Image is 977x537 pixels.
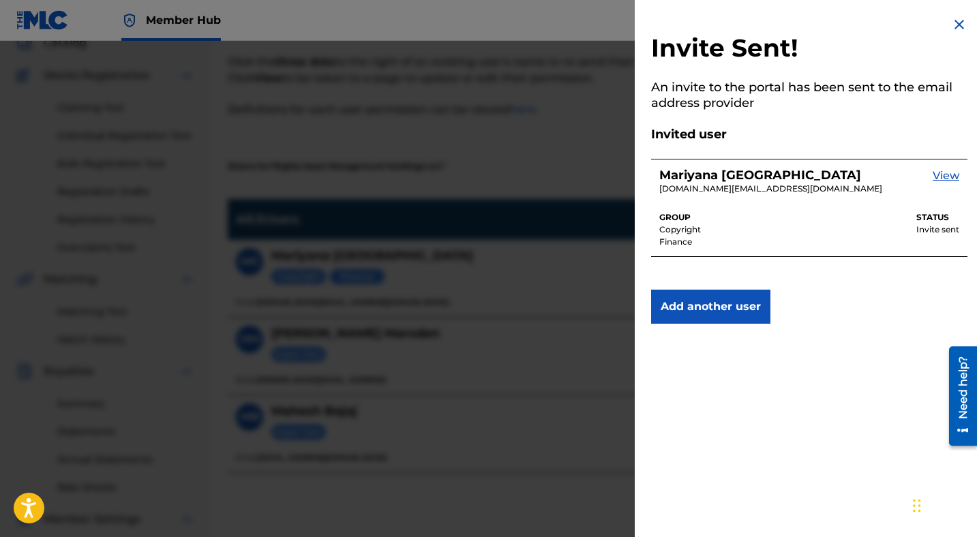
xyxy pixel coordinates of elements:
img: MLC Logo [16,10,69,30]
img: Top Rightsholder [121,12,138,29]
iframe: Resource Center [939,341,977,451]
p: genova.media@gmail.com [659,183,882,195]
p: Invite sent [916,224,959,236]
p: Copyright [659,224,701,236]
h5: Mariyana Genova [659,168,882,183]
iframe: Chat Widget [909,472,977,537]
button: Add another user [651,290,770,324]
p: GROUP [659,211,701,224]
h2: Invite Sent! [651,33,967,63]
div: Drag [913,485,921,526]
a: View [933,168,959,196]
p: STATUS [916,211,959,224]
p: Finance [659,236,701,248]
h5: An invite to the portal has been sent to the email address provider [651,80,967,110]
h5: Invited user [651,127,967,142]
span: Member Hub [146,12,221,28]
